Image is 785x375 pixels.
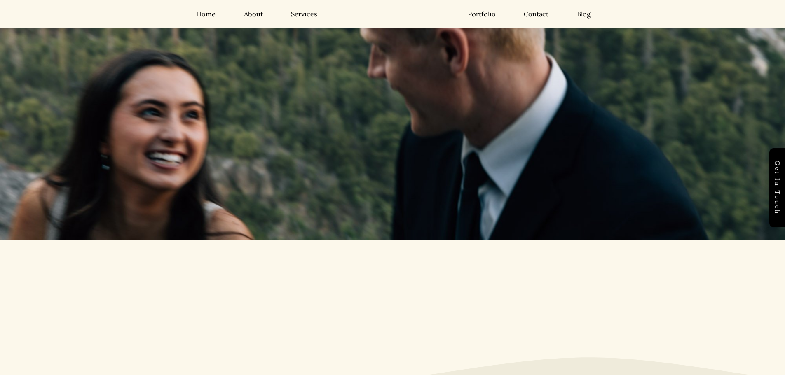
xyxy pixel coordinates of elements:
[577,10,591,19] a: Blog
[291,10,317,19] a: Services
[244,10,263,19] a: About
[468,10,496,19] a: Portfolio
[196,10,216,19] a: Home
[769,148,785,227] a: Get in touch
[524,10,548,19] a: Contact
